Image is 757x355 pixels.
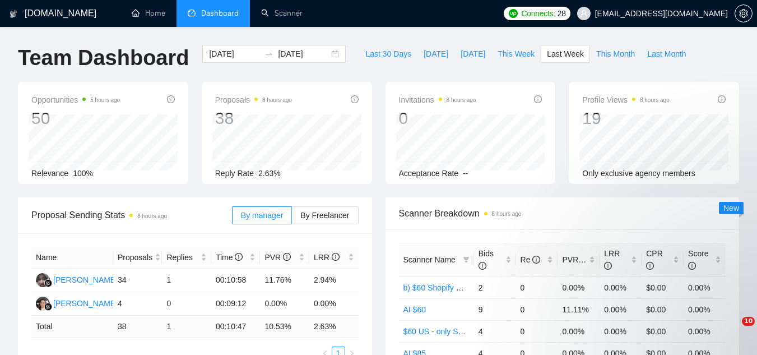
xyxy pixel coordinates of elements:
[216,253,243,262] span: Time
[516,276,558,298] td: 0
[532,256,540,264] span: info-circle
[113,292,162,316] td: 4
[300,211,349,220] span: By Freelancer
[36,273,50,287] img: NF
[582,108,670,129] div: 19
[211,292,261,316] td: 00:09:12
[640,97,670,103] time: 8 hours ago
[31,93,120,107] span: Opportunities
[491,45,541,63] button: This Week
[541,45,590,63] button: Last Week
[90,97,120,103] time: 5 hours ago
[641,45,692,63] button: Last Month
[278,48,329,60] input: End date
[258,169,281,178] span: 2.63%
[241,211,283,220] span: By manager
[558,320,600,342] td: 0.00%
[516,298,558,320] td: 0
[516,320,558,342] td: 0
[264,49,273,58] span: swap-right
[642,320,684,342] td: $0.00
[479,262,486,270] span: info-circle
[44,303,52,311] img: gigradar-bm.png
[211,316,261,338] td: 00:10:47
[474,320,516,342] td: 4
[260,269,309,292] td: 11.76%
[521,255,541,264] span: Re
[399,93,476,107] span: Invitations
[479,249,494,270] span: Bids
[474,298,516,320] td: 9
[215,108,292,129] div: 38
[719,317,746,344] iframe: Intercom live chat
[463,169,468,178] span: --
[735,4,753,22] button: setting
[309,292,359,316] td: 0.00%
[18,45,189,71] h1: Team Dashboard
[684,320,726,342] td: 0.00%
[351,95,359,103] span: info-circle
[309,269,359,292] td: 2.94%
[215,93,292,107] span: Proposals
[167,95,175,103] span: info-circle
[463,256,470,263] span: filter
[461,48,485,60] span: [DATE]
[399,206,726,220] span: Scanner Breakdown
[558,7,566,20] span: 28
[10,5,17,23] img: logo
[365,48,411,60] span: Last 30 Days
[454,45,491,63] button: [DATE]
[735,9,752,18] span: setting
[309,316,359,338] td: 2.63 %
[314,253,340,262] span: LRR
[647,48,686,60] span: Last Month
[742,317,755,326] span: 10
[590,45,641,63] button: This Month
[718,95,726,103] span: info-circle
[31,169,68,178] span: Relevance
[424,48,448,60] span: [DATE]
[31,316,113,338] td: Total
[31,108,120,129] div: 50
[261,8,303,18] a: searchScanner
[534,95,542,103] span: info-circle
[36,297,50,311] img: LA
[113,247,162,269] th: Proposals
[474,276,516,298] td: 2
[36,275,136,284] a: NF[PERSON_NAME] Ayra
[137,213,167,219] time: 8 hours ago
[73,169,93,178] span: 100%
[53,297,118,310] div: [PERSON_NAME]
[262,97,292,103] time: 8 hours ago
[359,45,417,63] button: Last 30 Days
[509,9,518,18] img: upwork-logo.png
[31,208,232,222] span: Proposal Sending Stats
[283,253,291,261] span: info-circle
[447,97,476,103] time: 8 hours ago
[113,316,162,338] td: 38
[162,316,211,338] td: 1
[399,169,459,178] span: Acceptance Rate
[215,169,254,178] span: Reply Rate
[521,7,555,20] span: Connects:
[403,255,456,264] span: Scanner Name
[44,279,52,287] img: gigradar-bm.png
[235,253,243,261] span: info-circle
[264,253,291,262] span: PVR
[723,204,739,213] span: New
[461,251,472,268] span: filter
[113,269,162,292] td: 34
[209,48,260,60] input: Start date
[403,283,503,292] a: b) $60 Shopify Development
[332,253,340,261] span: info-circle
[211,269,261,292] td: 00:10:58
[403,327,528,336] a: $60 US - only Shopify Development
[498,48,535,60] span: This Week
[260,316,309,338] td: 10.53 %
[162,292,211,316] td: 0
[201,8,239,18] span: Dashboard
[132,8,165,18] a: homeHome
[403,305,426,314] a: AI $60
[735,9,753,18] a: setting
[399,108,476,129] div: 0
